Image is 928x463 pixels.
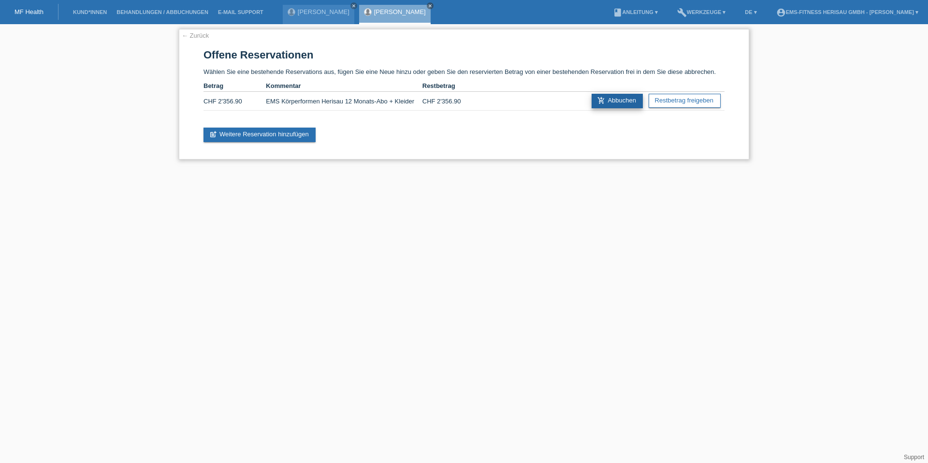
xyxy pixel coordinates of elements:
[179,29,749,159] div: Wählen Sie eine bestehende Reservations aus, fügen Sie eine Neue hinzu oder geben Sie den reservi...
[213,9,268,15] a: E-Mail Support
[672,9,731,15] a: buildWerkzeuge ▾
[428,3,433,8] i: close
[209,130,217,138] i: post_add
[771,9,923,15] a: account_circleEMS-Fitness Herisau GmbH - [PERSON_NAME] ▾
[427,2,434,9] a: close
[677,8,687,17] i: build
[776,8,786,17] i: account_circle
[203,92,266,111] td: CHF 2'356.90
[613,8,623,17] i: book
[182,32,209,39] a: ← Zurück
[350,2,357,9] a: close
[649,94,721,108] a: Restbetrag freigeben
[266,80,422,92] th: Kommentar
[112,9,213,15] a: Behandlungen / Abbuchungen
[351,3,356,8] i: close
[374,8,426,15] a: [PERSON_NAME]
[203,80,266,92] th: Betrag
[422,92,485,111] td: CHF 2'356.90
[68,9,112,15] a: Kund*innen
[904,454,924,461] a: Support
[14,8,43,15] a: MF Health
[422,80,485,92] th: Restbetrag
[740,9,761,15] a: DE ▾
[597,97,605,104] i: add_shopping_cart
[298,8,349,15] a: [PERSON_NAME]
[592,94,643,108] a: add_shopping_cartAbbuchen
[266,92,422,111] td: EMS Körperformen Herisau 12 Monats-Abo + Kleider
[203,128,316,142] a: post_addWeitere Reservation hinzufügen
[608,9,663,15] a: bookAnleitung ▾
[203,49,725,61] h1: Offene Reservationen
